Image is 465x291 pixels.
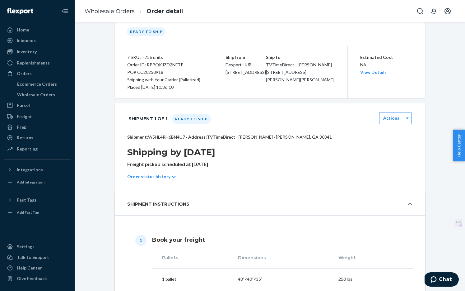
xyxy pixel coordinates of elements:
[4,69,71,79] a: Orders
[127,9,230,22] h1: Wholesale Order
[17,265,42,271] div: Help Center
[17,60,50,66] div: Replenishments
[115,193,425,215] button: Shipment Instructions
[4,195,71,205] button: Fast Tags
[360,54,413,76] div: NA
[4,144,71,154] a: Reporting
[4,112,71,122] a: Freight
[127,69,200,76] div: PO# CC20250918
[4,252,71,262] button: Talk to Support
[226,54,266,61] p: Ship from
[172,114,211,124] div: Ready to ship
[266,62,334,82] span: TVTimeDirect - [PERSON_NAME] [STREET_ADDRESS][PERSON_NAME][PERSON_NAME]
[230,269,331,290] td: 48”×40”×35”
[152,269,231,290] td: 1 pallet
[17,81,57,87] div: Ecommerce Orders
[428,5,440,17] button: Open notifications
[127,54,200,61] div: 7 SKUs · 756 units
[17,244,35,250] div: Settings
[85,8,135,15] a: Wholesale Orders
[17,210,39,215] div: Add Fast Tag
[4,100,71,110] a: Parcel
[135,235,146,246] span: 1
[127,174,170,180] p: Order status history
[4,242,71,252] a: Settings
[4,177,71,187] a: Add Integration
[4,263,71,273] a: Help Center
[383,115,399,121] label: Actions
[127,76,200,83] p: Shipping with Your Carrier (Palletized)
[4,133,71,143] a: Returns
[230,247,331,269] th: Dimensions
[360,54,413,61] p: Estimated Cost
[17,37,36,44] div: Inbounds
[17,146,38,152] div: Reporting
[4,36,71,45] a: Inbounds
[4,122,71,132] a: Prep
[58,5,71,17] button: Close Navigation
[453,130,465,161] button: Help Center
[127,161,413,168] p: Freight pickup scheduled at [DATE]
[4,274,71,284] button: Give Feedback
[441,5,454,17] button: Open account menu
[331,269,412,290] td: 250 lbs
[4,165,71,175] button: Integrations
[226,62,266,75] span: Flexport HUB [STREET_ADDRESS]
[128,112,167,125] h1: Shipment 1 of 1
[17,27,29,33] div: Home
[17,275,47,282] div: Give Feedback
[17,197,37,203] div: Fast Tags
[425,272,459,288] iframe: Opens a widget where you can chat to one of our agents
[17,92,55,98] div: Wholesale Orders
[17,254,49,260] div: Talk to Support
[188,134,207,140] span: Address:
[127,83,200,91] div: Placed [DATE] 10:36:10
[152,247,231,269] th: Pallets
[127,134,413,140] p: W5HL4RH6BN4U7 · TVTimeDirect - [PERSON_NAME] · [PERSON_NAME], GA 30341
[146,8,183,15] a: Order detail
[127,27,165,36] div: Ready to ship
[17,179,44,185] div: Add Integration
[17,70,32,77] div: Orders
[14,79,71,89] a: Ecommerce Orders
[127,61,200,69] div: Order ID: RPPQKJZD2NFTP
[17,49,37,55] div: Inventory
[17,124,26,130] div: Prep
[127,134,148,140] span: Shipment:
[17,167,43,173] div: Integrations
[4,47,71,57] a: Inventory
[331,247,412,269] th: Weight
[4,208,71,217] a: Add Fast Tag
[414,5,426,17] button: Open Search Box
[4,25,71,35] a: Home
[7,8,33,14] img: Flexport logo
[80,2,188,21] ol: breadcrumbs
[152,236,413,244] h1: Book your freight
[14,90,71,100] a: Wholesale Orders
[127,200,189,208] h5: Shipment Instructions
[4,58,71,68] a: Replenishments
[127,146,413,158] h1: Shipping by [DATE]
[17,102,30,108] div: Parcel
[17,113,32,120] div: Freight
[17,135,33,141] div: Returns
[266,54,335,61] p: Ship to
[360,69,387,75] a: View Details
